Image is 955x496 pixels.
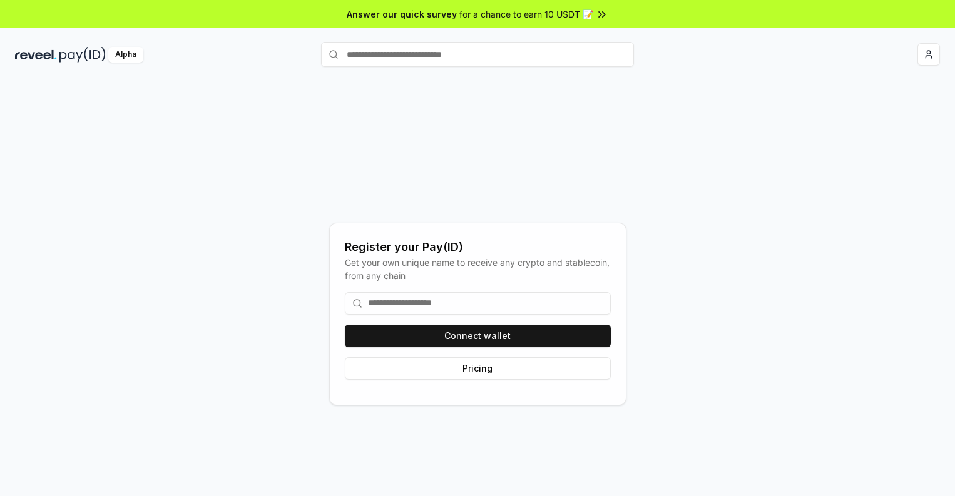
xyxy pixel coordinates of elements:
span: for a chance to earn 10 USDT 📝 [459,8,593,21]
div: Register your Pay(ID) [345,238,611,256]
button: Pricing [345,357,611,380]
div: Alpha [108,47,143,63]
button: Connect wallet [345,325,611,347]
span: Answer our quick survey [347,8,457,21]
img: pay_id [59,47,106,63]
div: Get your own unique name to receive any crypto and stablecoin, from any chain [345,256,611,282]
img: reveel_dark [15,47,57,63]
